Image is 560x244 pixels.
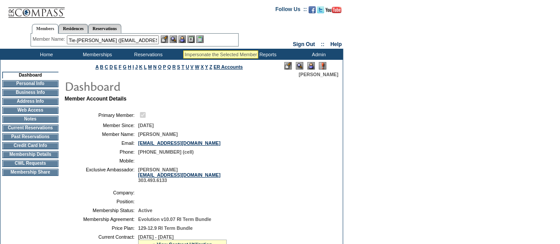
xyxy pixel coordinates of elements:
span: Active [138,208,152,213]
img: b_edit.gif [161,35,168,43]
td: Past Reservations [2,133,58,140]
span: [PERSON_NAME] [299,72,338,77]
td: Personal Info [2,80,58,87]
td: Memberships [71,49,122,60]
td: Reports [241,49,292,60]
td: Membership Share [2,169,58,176]
td: Web Access [2,107,58,114]
div: Impersonate the Selected Member [185,52,257,57]
img: Follow us on Twitter [317,6,324,13]
a: Subscribe to our YouTube Channel [325,9,341,14]
a: N [153,64,157,70]
span: Evolution v10.07 RI Term Bundle [138,217,211,222]
a: [EMAIL_ADDRESS][DOMAIN_NAME] [138,172,220,178]
img: Become our fan on Facebook [309,6,316,13]
a: M [148,64,152,70]
td: Follow Us :: [275,5,307,16]
a: [EMAIL_ADDRESS][DOMAIN_NAME] [138,140,220,146]
img: Log Concern/Member Elevation [319,62,326,70]
td: Mobile: [68,158,135,163]
a: Sign Out [293,41,315,47]
td: Member Name: [68,132,135,137]
td: Current Reservations [2,124,58,132]
a: L [144,64,147,70]
img: Impersonate [178,35,186,43]
td: Exclusive Ambassador: [68,167,135,183]
a: B [100,64,104,70]
td: Membership Agreement: [68,217,135,222]
img: pgTtlDashboard.gif [64,77,241,95]
td: Price Plan: [68,225,135,231]
td: Credit Card Info [2,142,58,149]
a: Become our fan on Facebook [309,9,316,14]
td: Home [20,49,71,60]
a: U [185,64,189,70]
a: D [109,64,113,70]
a: Residences [58,24,88,33]
td: Reservations [122,49,173,60]
a: A [96,64,99,70]
img: Impersonate [307,62,315,70]
a: P [163,64,166,70]
td: Member Since: [68,123,135,128]
a: T [182,64,185,70]
div: Member Name: [33,35,67,43]
span: [PHONE_NUMBER] (cell) [138,149,194,155]
a: R [172,64,176,70]
a: Help [330,41,342,47]
span: [DATE] [138,123,154,128]
span: [PERSON_NAME] 303.493.6133 [138,167,220,183]
td: Membership Status: [68,208,135,213]
td: Admin [292,49,343,60]
img: Subscribe to our YouTube Channel [325,7,341,13]
a: S [177,64,180,70]
td: Company: [68,190,135,195]
td: CWL Requests [2,160,58,167]
a: V [190,64,193,70]
img: Edit Mode [284,62,292,70]
img: b_calculator.gif [196,35,204,43]
a: Follow us on Twitter [317,9,324,14]
td: Email: [68,140,135,146]
td: Notes [2,116,58,123]
a: I [132,64,134,70]
td: Primary Member: [68,111,135,119]
a: O [158,64,162,70]
td: Phone: [68,149,135,155]
a: Members [32,24,59,34]
span: [PERSON_NAME] [138,132,178,137]
a: Z [209,64,212,70]
td: Address Info [2,98,58,105]
a: ER Accounts [213,64,243,70]
a: C [104,64,108,70]
a: X [201,64,204,70]
img: View [170,35,177,43]
a: E [114,64,117,70]
td: Business Info [2,89,58,96]
td: Dashboard [2,72,58,78]
span: :: [321,41,324,47]
span: [DATE] - [DATE] [138,234,174,240]
a: G [123,64,126,70]
b: Member Account Details [65,96,127,102]
td: Membership Details [2,151,58,158]
a: F [119,64,122,70]
img: Reservations [187,35,195,43]
td: Position: [68,199,135,204]
img: View Mode [296,62,303,70]
a: W [195,64,199,70]
td: Vacation Collection [173,49,241,60]
a: Q [167,64,171,70]
a: J [135,64,138,70]
span: 129-12.9 RI Term Bundle [138,225,193,231]
a: Y [205,64,208,70]
a: Reservations [88,24,121,33]
a: K [139,64,143,70]
a: H [128,64,131,70]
